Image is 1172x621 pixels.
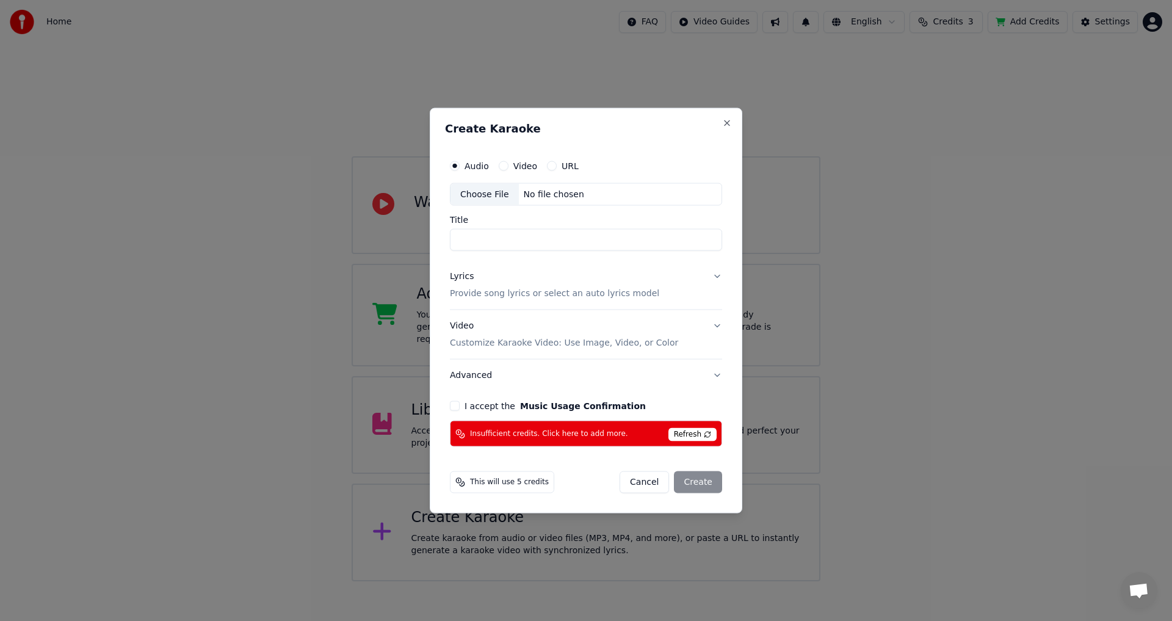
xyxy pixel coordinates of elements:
label: Title [450,216,722,224]
label: URL [562,161,579,170]
div: Lyrics [450,271,474,283]
h2: Create Karaoke [445,123,727,134]
button: I accept the [520,402,646,410]
button: LyricsProvide song lyrics or select an auto lyrics model [450,261,722,310]
button: VideoCustomize Karaoke Video: Use Image, Video, or Color [450,310,722,359]
div: No file chosen [519,188,589,200]
div: Video [450,320,678,349]
span: Refresh [668,428,717,441]
label: Audio [465,161,489,170]
div: Choose File [450,183,519,205]
span: Insufficient credits. Click here to add more. [470,429,628,438]
label: I accept the [465,402,646,410]
p: Customize Karaoke Video: Use Image, Video, or Color [450,337,678,349]
button: Advanced [450,360,722,391]
p: Provide song lyrics or select an auto lyrics model [450,288,659,300]
span: This will use 5 credits [470,478,549,487]
label: Video [513,161,537,170]
button: Cancel [620,471,669,493]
